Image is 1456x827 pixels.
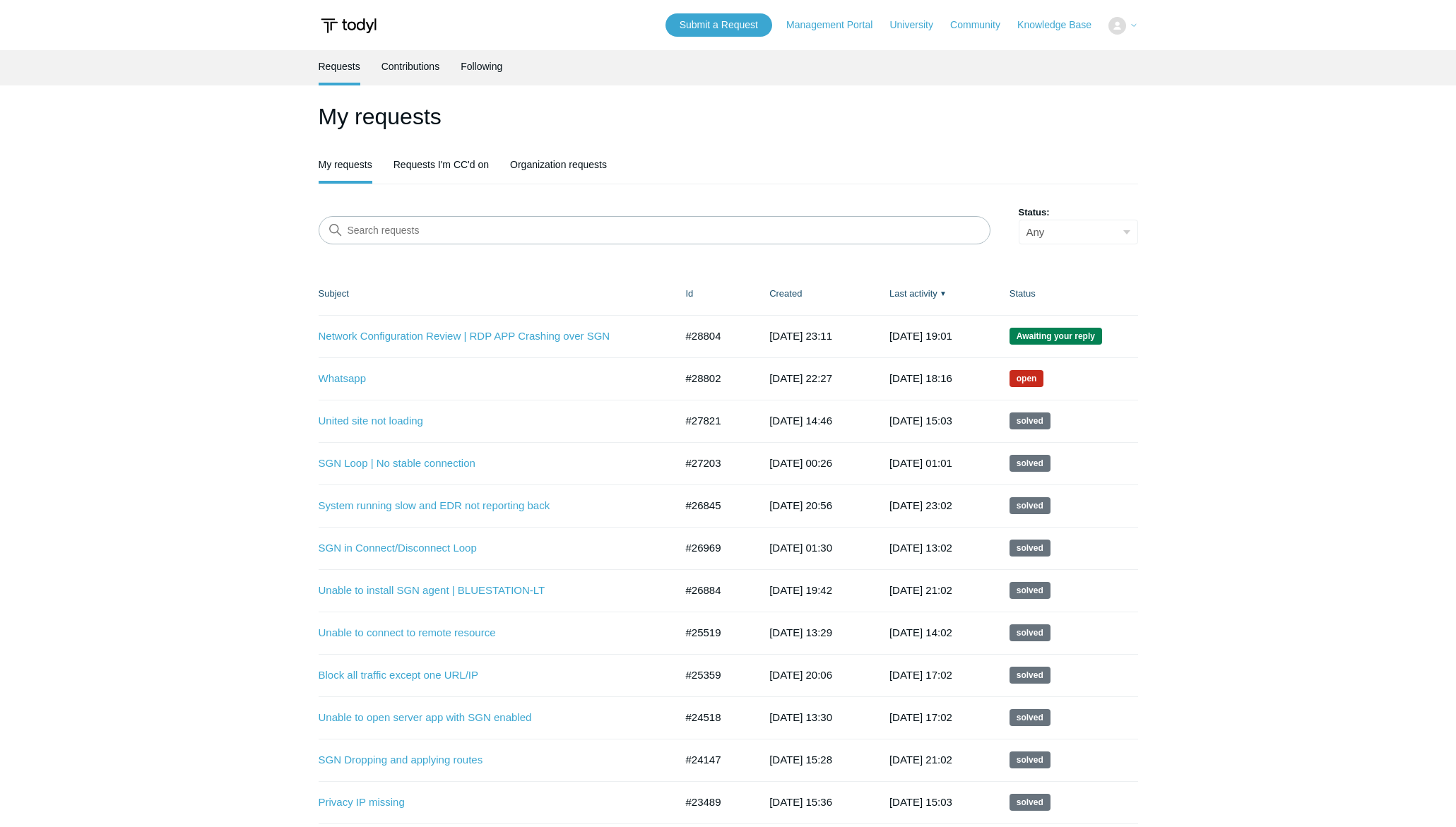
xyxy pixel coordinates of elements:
[319,371,654,387] a: Whatsapp
[786,18,887,32] a: Management Portal
[319,273,672,315] th: Subject
[319,13,379,39] img: Todyl Support Center Help Center home page
[672,781,756,823] td: #23489
[319,216,990,244] input: Search requests
[672,315,756,357] td: #28804
[769,542,832,554] time: 2025-08-02T01:30:58+00:00
[319,710,654,726] a: Unable to open server app with SGN enabled
[319,148,372,181] a: My requests
[769,711,832,723] time: 2025-04-28T13:30:54+00:00
[319,456,654,472] a: SGN Loop | No stable connection
[940,288,947,299] span: ▼
[393,148,489,181] a: Requests I'm CC'd on
[1010,328,1102,345] span: We are waiting for you to respond
[889,499,952,511] time: 2025-08-27T23:02:07+00:00
[995,273,1138,315] th: Status
[319,100,1138,133] h1: My requests
[381,50,440,83] a: Contributions
[769,415,832,427] time: 2025-09-02T14:46:31+00:00
[769,457,832,469] time: 2025-08-09T00:26:33+00:00
[1010,709,1050,726] span: This request has been solved
[950,18,1014,32] a: Community
[889,669,952,681] time: 2025-07-02T17:02:26+00:00
[769,499,832,511] time: 2025-07-29T20:56:14+00:00
[672,442,756,484] td: #27203
[672,527,756,569] td: #26969
[889,330,952,342] time: 2025-10-11T19:01:49+00:00
[769,669,832,681] time: 2025-06-06T20:06:49+00:00
[769,626,832,638] time: 2025-06-17T13:29:18+00:00
[1010,582,1050,599] span: This request has been solved
[1010,624,1050,641] span: This request has been solved
[1017,18,1106,32] a: Knowledge Base
[889,457,952,469] time: 2025-08-29T01:01:55+00:00
[769,584,832,596] time: 2025-07-30T19:42:32+00:00
[319,752,654,768] a: SGN Dropping and applying routes
[889,288,937,299] a: Last activity▼
[889,626,952,638] time: 2025-07-07T14:02:56+00:00
[319,498,654,514] a: System running slow and EDR not reporting back
[319,795,654,811] a: Privacy IP missing
[319,50,360,83] a: Requests
[889,372,952,384] time: 2025-10-09T18:16:52+00:00
[319,583,654,599] a: Unable to install SGN agent | BLUESTATION-LT
[889,796,952,808] time: 2025-04-08T15:03:05+00:00
[889,584,952,596] time: 2025-08-19T21:02:48+00:00
[769,372,832,384] time: 2025-10-08T22:27:10+00:00
[1010,794,1050,811] span: This request has been solved
[889,711,952,723] time: 2025-05-18T17:02:15+00:00
[672,569,756,612] td: #26884
[889,415,952,427] time: 2025-09-22T15:03:21+00:00
[1010,497,1050,514] span: This request has been solved
[1010,455,1050,472] span: This request has been solved
[769,754,832,766] time: 2025-04-09T15:28:52+00:00
[1010,667,1050,684] span: This request has been solved
[1010,540,1050,557] span: This request has been solved
[672,273,756,315] th: Id
[889,754,952,766] time: 2025-05-12T21:02:26+00:00
[889,18,947,32] a: University
[769,288,802,299] a: Created
[672,357,756,400] td: #28802
[672,654,756,696] td: #25359
[461,50,502,83] a: Following
[672,400,756,442] td: #27821
[319,413,654,429] a: United site not loading
[665,13,772,37] a: Submit a Request
[319,625,654,641] a: Unable to connect to remote resource
[319,667,654,684] a: Block all traffic except one URL/IP
[672,484,756,527] td: #26845
[319,540,654,557] a: SGN in Connect/Disconnect Loop
[672,739,756,781] td: #24147
[1010,370,1044,387] span: We are working on a response for you
[1010,412,1050,429] span: This request has been solved
[769,330,832,342] time: 2025-10-08T23:11:57+00:00
[769,796,832,808] time: 2025-03-10T15:36:55+00:00
[672,696,756,739] td: #24518
[1010,751,1050,768] span: This request has been solved
[1019,206,1138,220] label: Status:
[319,328,654,345] a: Network Configuration Review | RDP APP Crashing over SGN
[510,148,607,181] a: Organization requests
[889,542,952,554] time: 2025-08-22T13:02:34+00:00
[672,612,756,654] td: #25519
